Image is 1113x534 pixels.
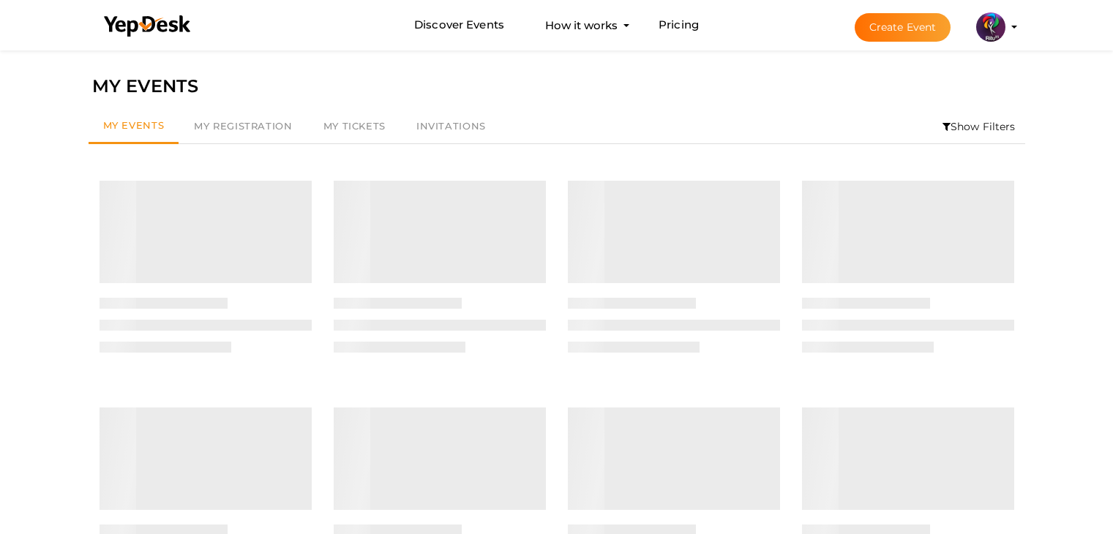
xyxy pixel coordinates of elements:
[194,120,292,132] span: My Registration
[976,12,1005,42] img: 5BK8ZL5P_small.png
[933,110,1025,143] li: Show Filters
[541,12,622,39] button: How it works
[323,120,386,132] span: My Tickets
[416,120,486,132] span: Invitations
[659,12,699,39] a: Pricing
[855,13,951,42] button: Create Event
[89,110,179,144] a: My Events
[401,110,501,143] a: Invitations
[414,12,504,39] a: Discover Events
[92,72,1022,100] div: MY EVENTS
[103,119,165,131] span: My Events
[179,110,307,143] a: My Registration
[308,110,401,143] a: My Tickets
